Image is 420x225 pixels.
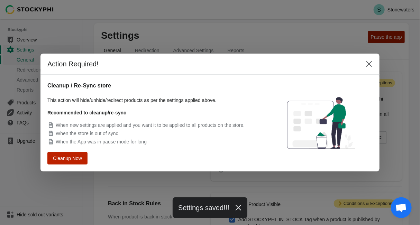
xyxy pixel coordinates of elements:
[47,82,263,90] h2: Cleanup / Re-Sync store
[173,197,247,218] div: Settings saved!!!
[391,197,412,218] div: Open chat
[56,122,245,128] span: When new settings are applied and you want it to be applied to all products on the store.
[363,58,375,70] button: Close
[49,153,86,164] button: Cleanup Now
[47,59,356,69] h2: Action Required!
[56,131,118,136] span: When the store is out of sync
[54,156,81,161] span: Cleanup Now
[47,110,126,115] strong: Recommended to cleanup/re-sync
[56,139,147,144] span: When the App was in pause mode for long
[47,97,263,104] p: This action will hide/unhide/redirect products as per the settings applied above.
